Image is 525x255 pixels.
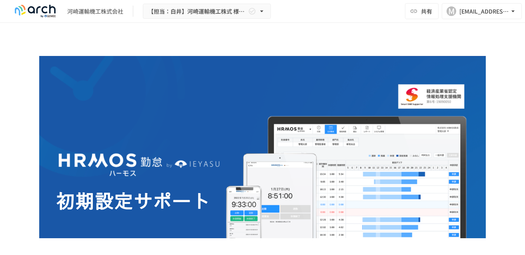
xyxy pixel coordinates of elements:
[447,6,456,16] div: M
[442,3,522,19] button: M[EMAIL_ADDRESS][DOMAIN_NAME]
[148,6,246,16] span: 【担当：白井】河崎運輸機工株式 様_初期設定サポート
[405,3,439,19] button: 共有
[143,4,271,19] button: 【担当：白井】河崎運輸機工株式 様_初期設定サポート
[67,7,123,16] div: 河崎運輸機工株式会社
[10,5,61,18] img: logo-default@2x-9cf2c760.svg
[459,6,509,16] div: [EMAIL_ADDRESS][DOMAIN_NAME]
[421,7,432,16] span: 共有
